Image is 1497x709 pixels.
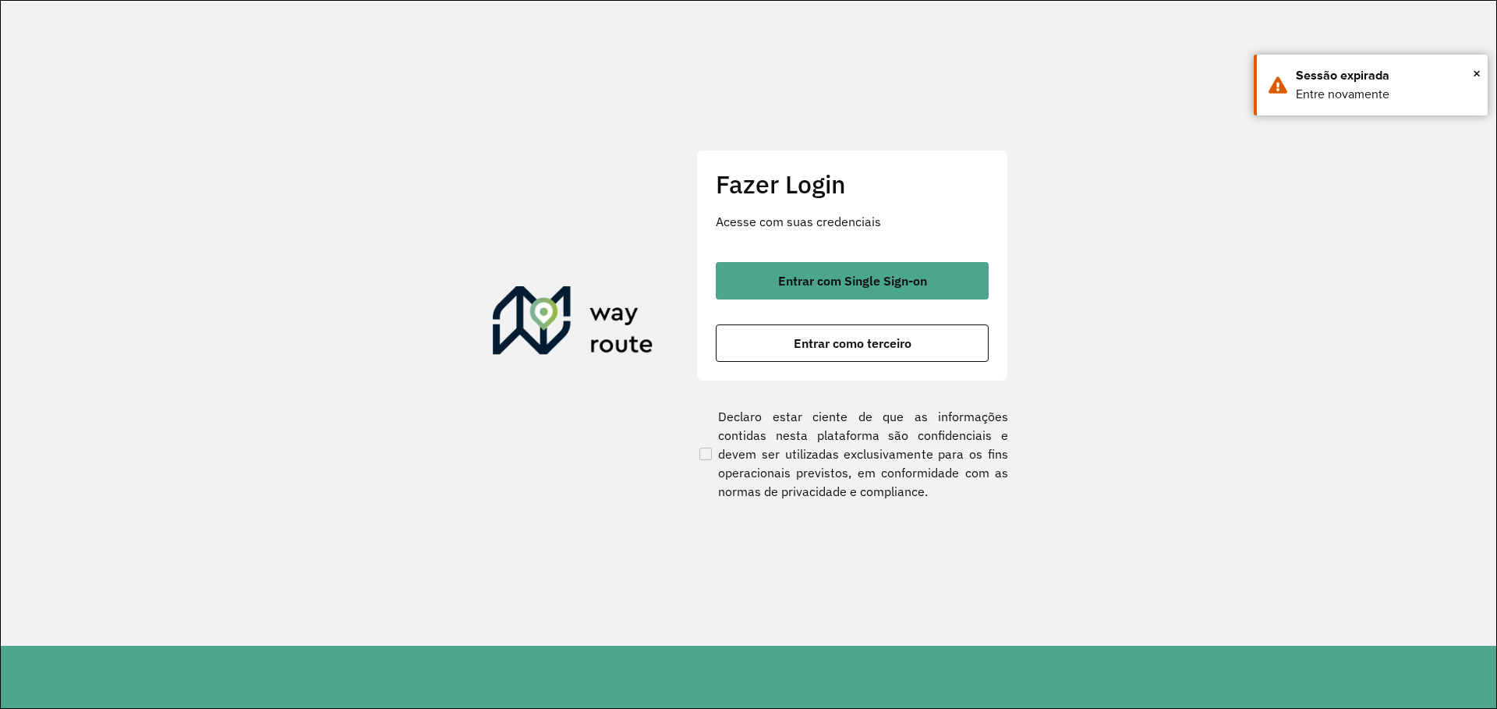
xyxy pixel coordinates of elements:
label: Declaro estar ciente de que as informações contidas nesta plataforma são confidenciais e devem se... [696,407,1008,501]
button: Close [1473,62,1481,85]
button: button [716,324,989,362]
div: Sessão expirada [1296,66,1476,85]
span: Entrar com Single Sign-on [778,275,927,287]
button: button [716,262,989,300]
span: × [1473,62,1481,85]
span: Entrar como terceiro [794,337,911,349]
h2: Fazer Login [716,169,989,199]
img: Roteirizador AmbevTech [493,286,653,361]
p: Acesse com suas credenciais [716,212,989,231]
div: Entre novamente [1296,85,1476,104]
